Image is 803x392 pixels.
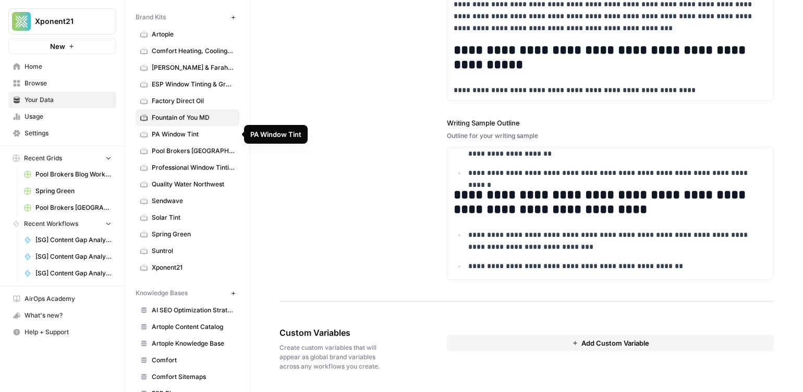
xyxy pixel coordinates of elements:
[136,369,239,385] a: Comfort Sitemaps
[152,213,235,222] span: Solar Tint
[12,12,31,31] img: Xponent21 Logo
[152,163,235,172] span: Professional Window Tinting
[19,183,116,199] a: Spring Green
[136,126,239,143] a: PA Window Tint
[152,230,235,239] span: Spring Green
[136,319,239,335] a: Artople Content Catalog
[35,235,112,245] span: [SG] Content Gap Analysis - V2
[136,243,239,259] a: Suntrol
[152,322,235,332] span: Artople Content Catalog
[35,269,112,278] span: [SG] Content Gap Analysis
[25,129,112,138] span: Settings
[447,131,774,141] div: Outline for your writing sample
[152,46,235,56] span: Comfort Heating, Cooling, Electrical & Plumbing
[9,308,116,323] div: What's new?
[35,203,112,212] span: Pool Brokers [GEOGRAPHIC_DATA]
[152,196,235,206] span: Sendwave
[136,93,239,109] a: Factory Direct Oil
[8,39,116,54] button: New
[25,79,112,88] span: Browse
[8,125,116,142] a: Settings
[8,307,116,324] button: What's new?
[136,352,239,369] a: Comfort
[136,26,239,43] a: Artople
[136,288,188,298] span: Knowledge Bases
[136,59,239,76] a: [PERSON_NAME] & Farah Eye & Laser Center
[581,338,649,348] span: Add Custom Variable
[8,108,116,125] a: Usage
[19,232,116,248] a: [SG] Content Gap Analysis - V2
[136,302,239,319] a: AI SEO Optimization Strategy Playbook
[8,290,116,307] a: AirOps Academy
[136,193,239,209] a: Sendwave
[50,41,65,52] span: New
[136,259,239,276] a: Xponent21
[35,252,112,261] span: [SG] Content Gap Analysis - o3
[152,356,235,365] span: Comfort
[25,62,112,71] span: Home
[152,306,235,315] span: AI SEO Optimization Strategy Playbook
[152,263,235,272] span: Xponent21
[279,326,388,339] span: Custom Variables
[35,170,112,179] span: Pool Brokers Blog Workflow
[8,75,116,92] a: Browse
[152,113,235,122] span: Fountain of You MD
[136,335,239,352] a: Artople Knowledge Base
[136,12,166,22] span: Brand Kits
[152,80,235,89] span: ESP Window Tinting & Graphics
[19,265,116,282] a: [SG] Content Gap Analysis
[25,327,112,337] span: Help + Support
[35,16,98,27] span: Xponent21
[8,150,116,166] button: Recent Grids
[447,335,774,351] button: Add Custom Variable
[8,92,116,108] a: Your Data
[152,339,235,348] span: Artople Knowledge Base
[19,248,116,265] a: [SG] Content Gap Analysis - o3
[8,8,116,34] button: Workspace: Xponent21
[136,43,239,59] a: Comfort Heating, Cooling, Electrical & Plumbing
[136,176,239,193] a: Quality Water Northwest
[136,76,239,93] a: ESP Window Tinting & Graphics
[152,372,235,382] span: Comfort Sitemaps
[152,96,235,106] span: Factory Direct Oil
[8,324,116,340] button: Help + Support
[25,112,112,121] span: Usage
[8,216,116,232] button: Recent Workflows
[152,246,235,256] span: Suntrol
[35,186,112,196] span: Spring Green
[19,199,116,216] a: Pool Brokers [GEOGRAPHIC_DATA]
[136,209,239,226] a: Solar Tint
[136,109,239,126] a: Fountain of You MD
[279,343,388,371] span: Create custom variables that will appear as global brand variables across any workflows you create.
[447,118,774,128] label: Writing Sample Outline
[152,63,235,72] span: [PERSON_NAME] & Farah Eye & Laser Center
[8,58,116,75] a: Home
[152,180,235,189] span: Quality Water Northwest
[152,130,235,139] span: PA Window Tint
[136,226,239,243] a: Spring Green
[24,154,62,163] span: Recent Grids
[24,219,78,229] span: Recent Workflows
[250,129,301,140] div: PA Window Tint
[19,166,116,183] a: Pool Brokers Blog Workflow
[25,294,112,304] span: AirOps Academy
[152,30,235,39] span: Artople
[136,159,239,176] a: Professional Window Tinting
[136,143,239,159] a: Pool Brokers [GEOGRAPHIC_DATA]
[152,146,235,156] span: Pool Brokers [GEOGRAPHIC_DATA]
[25,95,112,105] span: Your Data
